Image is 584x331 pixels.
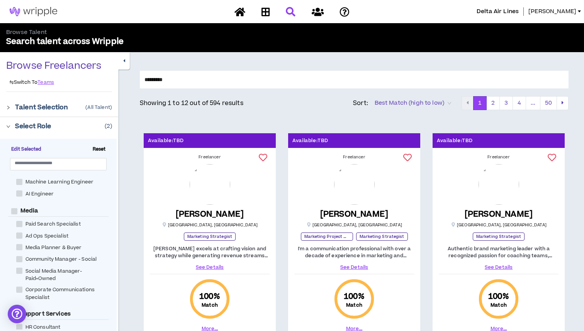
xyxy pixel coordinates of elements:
[346,302,362,308] small: Match
[462,96,569,110] nav: pagination
[150,264,270,271] a: See Details
[473,233,525,241] p: Marketing Strategist
[528,7,576,16] span: [PERSON_NAME]
[37,79,54,85] a: Teams
[294,264,414,271] a: See Details
[199,291,220,302] span: 100 %
[184,233,236,241] p: Marketing Strategist
[8,305,26,323] div: Open Intercom Messenger
[22,233,71,240] span: Ad Ops Specialist
[22,268,114,282] span: Social Media Manager-Paid+Owned
[344,291,365,302] span: 100 %
[451,222,547,228] p: [GEOGRAPHIC_DATA] , [GEOGRAPHIC_DATA]
[294,245,414,259] p: I'm a communication professional with over a decade of experience in marketing and communication ...
[150,245,270,259] p: [PERSON_NAME] excels at crafting vision and strategy while generating revenue streams and executi...
[465,209,533,219] h5: [PERSON_NAME]
[473,96,487,110] button: 1
[294,154,414,160] div: Freelancer
[479,164,519,205] img: d2fECaGQGMxoiSBaEj4dGkd69456l2gUg2WV9DyC.png
[375,97,451,109] span: Best Match (high to low)
[334,164,375,205] img: fz8YQITbZ1jmY16YFvlrf98fC2sFkgjW40GM1rWR.png
[22,178,97,186] span: Machine Learning Engineer
[477,7,519,16] span: Delta Air Lines
[292,137,328,144] p: Available: TBD
[9,79,37,85] p: Switch To
[439,154,559,160] div: Freelancer
[6,124,10,129] span: right
[22,190,57,198] span: AI Engineer
[540,96,557,110] button: 50
[499,96,513,110] button: 3
[15,122,51,131] p: Select Role
[437,137,473,144] p: Available: TBD
[17,207,41,215] span: Media
[526,96,540,110] button: ...
[356,233,408,241] p: Marketing Strategist
[22,244,85,251] span: Media Planner & Buyer
[22,286,114,301] span: Corporate Communications Specialist
[15,103,68,112] p: Talent Selection
[140,98,243,108] p: Showing 1 to 12 out of 594 results
[513,96,526,110] button: 4
[6,29,292,36] p: Browse Talent
[22,324,64,331] span: HR Consultant
[320,209,389,219] h5: [PERSON_NAME]
[148,137,184,144] p: Available: TBD
[22,221,84,228] span: Paid Search Specialist
[22,256,100,263] span: Community Manager - Social
[202,302,218,308] small: Match
[85,104,112,110] p: ( All Talent )
[6,60,102,72] p: Browse Freelancers
[306,222,402,228] p: [GEOGRAPHIC_DATA] , [GEOGRAPHIC_DATA]
[150,154,270,160] div: Freelancer
[486,96,500,110] button: 2
[491,302,507,308] small: Match
[176,209,244,219] h5: [PERSON_NAME]
[9,80,14,85] span: swap
[439,245,559,259] p: Authentic brand marketing leader with a recognized passion for coaching teams, translating consum...
[17,310,74,318] span: Support Services
[105,122,112,131] p: ( 2 )
[6,36,292,47] p: Search talent across Wripple
[162,222,258,228] p: [GEOGRAPHIC_DATA] , [GEOGRAPHIC_DATA]
[8,146,45,153] span: Edit Selected
[190,164,230,205] img: cagpZrLXvkPxaucqVLEww1Kx0VGrxi2quQOmaznj.png
[90,146,109,153] span: Reset
[6,105,10,110] span: right
[439,264,559,271] a: See Details
[488,291,509,302] span: 100 %
[301,233,353,241] p: Marketing Project Manager
[353,98,368,108] p: Sort:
